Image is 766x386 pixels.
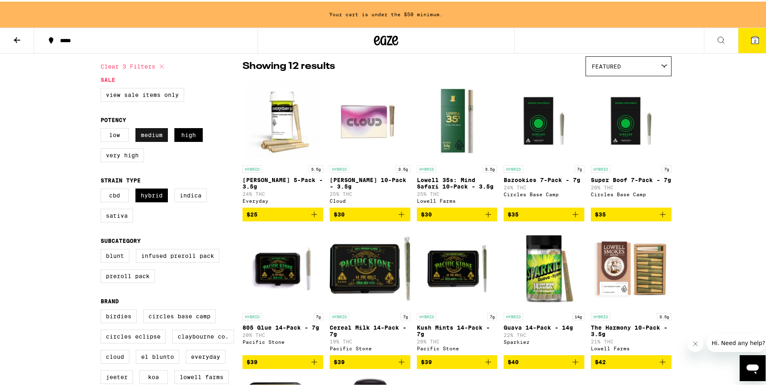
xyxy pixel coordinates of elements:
a: Open page for Runtz 10-Pack - 3.5g from Cloud [330,79,410,206]
p: 3.5g [483,164,497,171]
p: HYBRID [591,164,610,171]
div: Lowell Farms [417,197,498,202]
p: 19% THC [330,337,410,343]
legend: Strain Type [101,176,141,182]
p: HYBRID [417,164,436,171]
img: Pacific Stone - 805 Glue 14-Pack - 7g [242,226,323,307]
button: Add to bag [242,354,323,367]
label: Preroll Pack [101,268,155,281]
label: CBD [101,187,129,201]
span: $35 [508,210,519,216]
p: HYBRID [417,311,436,319]
div: Sparkiez [504,338,584,343]
label: Very High [101,147,144,161]
p: HYBRID [504,164,523,171]
img: Everyday - Papaya Kush 5-Pack - 3.5g [242,79,323,160]
span: Featured [592,62,621,68]
p: 7g [487,311,497,319]
label: Indica [174,187,207,201]
span: $39 [334,357,345,364]
p: Super Boof 7-Pack - 7g [591,175,672,182]
p: Cereal Milk 14-Pack - 7g [330,323,410,336]
p: Showing 12 results [242,58,335,72]
p: 21% THC [591,337,672,343]
p: 3.5g [657,311,672,319]
label: View Sale Items Only [101,86,184,100]
p: [PERSON_NAME] 10-Pack - 3.5g [330,175,410,188]
img: Cloud - Runtz 10-Pack - 3.5g [330,79,410,160]
img: Lowell Farms - Lowell 35s: Mind Safari 10-Pack - 3.5g [417,79,498,160]
p: 7g [575,164,584,171]
img: Pacific Stone - Cereal Milk 14-Pack - 7g [330,226,410,307]
p: 25% THC [417,190,498,195]
p: 20% THC [591,183,672,189]
a: Open page for Kush Mints 14-Pack - 7g from Pacific Stone [417,226,498,354]
label: Koa [139,369,168,382]
span: $39 [247,357,257,364]
div: Circles Base Camp [591,190,672,195]
a: Open page for Cereal Milk 14-Pack - 7g from Pacific Stone [330,226,410,354]
p: 20% THC [242,331,323,336]
span: $39 [421,357,432,364]
label: Jeeter [101,369,133,382]
div: Everyday [242,197,323,202]
legend: Sale [101,75,115,81]
div: Pacific Stone [242,338,323,343]
a: Open page for Guava 14-Pack - 14g from Sparkiez [504,226,584,354]
span: $35 [595,210,606,216]
label: El Blunto [136,348,179,362]
p: 20% THC [417,337,498,343]
button: Add to bag [504,354,584,367]
img: Circles Base Camp - Super Boof 7-Pack - 7g [591,79,672,160]
p: Guava 14-Pack - 14g [504,323,584,329]
label: Circles Eclipse [101,328,166,342]
p: The Harmony 10-Pack - 3.5g [591,323,672,336]
span: $30 [421,210,432,216]
p: [PERSON_NAME] 5-Pack - 3.5g [242,175,323,188]
p: HYBRID [242,311,262,319]
iframe: Close message [687,334,704,350]
label: Infused Preroll Pack [136,247,219,261]
a: Open page for Papaya Kush 5-Pack - 3.5g from Everyday [242,79,323,206]
label: Sativa [101,207,133,221]
legend: Brand [101,296,119,303]
a: Open page for Super Boof 7-Pack - 7g from Circles Base Camp [591,79,672,206]
p: 7g [401,311,410,319]
p: Kush Mints 14-Pack - 7g [417,323,498,336]
button: Add to bag [242,206,323,220]
label: Hybrid [135,187,168,201]
p: 14g [572,311,584,319]
span: 2 [754,37,756,42]
img: Sparkiez - Guava 14-Pack - 14g [504,226,584,307]
p: HYBRID [591,311,610,319]
label: Medium [135,127,168,140]
span: $25 [247,210,257,216]
label: Everyday [186,348,225,362]
p: Lowell 35s: Mind Safari 10-Pack - 3.5g [417,175,498,188]
p: Bazookies 7-Pack - 7g [504,175,584,182]
p: HYBRID [242,164,262,171]
a: Open page for The Harmony 10-Pack - 3.5g from Lowell Farms [591,226,672,354]
p: HYBRID [504,311,523,319]
p: 3.5g [396,164,410,171]
span: $40 [508,357,519,364]
label: Birdies [101,308,137,322]
a: Open page for 805 Glue 14-Pack - 7g from Pacific Stone [242,226,323,354]
label: Claybourne Co. [172,328,234,342]
button: Add to bag [417,206,498,220]
label: Blunt [101,247,129,261]
div: Pacific Stone [417,344,498,350]
p: HYBRID [330,311,349,319]
p: 22% THC [504,331,584,336]
a: Open page for Bazookies 7-Pack - 7g from Circles Base Camp [504,79,584,206]
span: $42 [595,357,606,364]
p: 3.5g [309,164,323,171]
label: High [174,127,203,140]
div: Lowell Farms [591,344,672,350]
img: Lowell Farms - The Harmony 10-Pack - 3.5g [591,226,672,307]
a: Open page for Lowell 35s: Mind Safari 10-Pack - 3.5g from Lowell Farms [417,79,498,206]
p: 7g [313,311,323,319]
button: Add to bag [417,354,498,367]
div: Circles Base Camp [504,190,584,195]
